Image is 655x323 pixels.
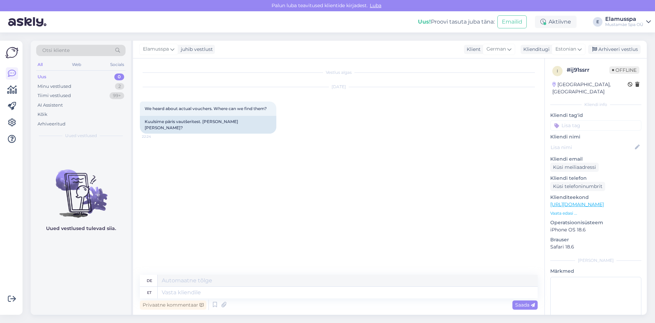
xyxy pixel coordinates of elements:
div: 2 [115,83,124,90]
input: Lisa tag [550,120,641,131]
p: Safari 18.6 [550,243,641,251]
div: Proovi tasuta juba täna: [418,18,495,26]
span: Saada [515,302,535,308]
span: We heard about actual vouchers. Where can we find them? [145,106,267,111]
div: # ij91ssrr [567,66,609,74]
div: Arhiveeritud [38,121,65,127]
div: Aktiivne [535,16,577,28]
div: Elamusspa [605,16,643,22]
button: Emailid [497,15,527,28]
div: AI Assistent [38,102,63,109]
div: Vestlus algas [140,69,538,76]
p: Brauser [550,236,641,243]
span: i [557,68,558,73]
span: Otsi kliente [42,47,70,54]
div: [GEOGRAPHIC_DATA], [GEOGRAPHIC_DATA] [552,81,628,95]
div: juhib vestlust [178,46,213,53]
img: Askly Logo [5,46,18,59]
div: All [36,60,44,69]
div: Socials [109,60,126,69]
p: Uued vestlused tulevad siia. [46,225,116,232]
div: Küsi meiliaadressi [550,163,599,172]
div: 99+ [110,92,124,99]
div: Web [71,60,83,69]
span: Estonian [555,45,576,53]
p: Kliendi tag'id [550,112,641,119]
span: Offline [609,66,639,74]
div: Kõik [38,111,47,118]
span: 22:24 [142,134,168,139]
div: 0 [114,73,124,80]
p: Vaata edasi ... [550,210,641,216]
p: Märkmed [550,268,641,275]
div: Minu vestlused [38,83,71,90]
span: Luba [368,2,383,9]
div: E [593,17,602,27]
p: Klienditeekond [550,194,641,201]
div: [DATE] [140,84,538,90]
div: Küsi telefoninumbrit [550,182,605,191]
a: ElamusspaMustamäe Spa OÜ [605,16,651,27]
span: Uued vestlused [65,133,97,139]
div: Kliendi info [550,102,641,108]
div: Uus [38,73,46,80]
div: de [147,275,152,286]
p: Kliendi nimi [550,133,641,140]
input: Lisa nimi [551,144,634,151]
span: Elamusspa [143,45,169,53]
p: Operatsioonisüsteem [550,219,641,226]
p: Kliendi email [550,156,641,163]
div: Klient [464,46,481,53]
div: Kuulsime päris vautšeritest. [PERSON_NAME] [PERSON_NAME]? [140,116,276,134]
div: Klienditugi [521,46,550,53]
div: [PERSON_NAME] [550,257,641,264]
p: iPhone OS 18.6 [550,226,641,233]
div: Arhiveeri vestlus [588,45,641,54]
b: Uus! [418,18,431,25]
div: Privaatne kommentaar [140,300,206,310]
img: No chats [31,157,131,219]
p: Kliendi telefon [550,175,641,182]
a: [URL][DOMAIN_NAME] [550,201,604,207]
div: et [147,287,151,298]
div: Tiimi vestlused [38,92,71,99]
div: Mustamäe Spa OÜ [605,22,643,27]
span: German [486,45,506,53]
